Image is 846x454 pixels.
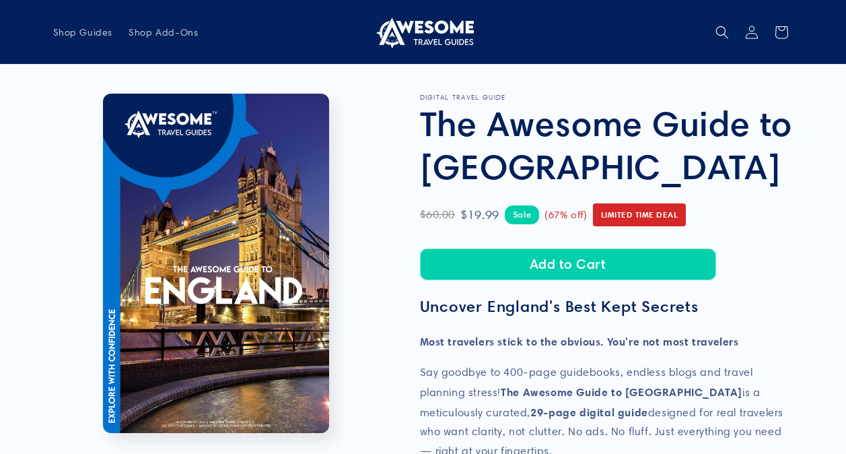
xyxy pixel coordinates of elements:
[420,205,456,225] span: $60.00
[129,26,198,38] span: Shop Add-Ons
[420,102,794,188] h1: The Awesome Guide to [GEOGRAPHIC_DATA]
[530,406,648,419] strong: 29-page digital guide
[420,297,794,317] h3: Uncover England's Best Kept Secrets
[367,11,479,53] a: Awesome Travel Guides
[707,18,737,47] summary: Search
[544,206,587,224] span: (67% off)
[460,204,499,226] span: $19.99
[53,26,113,38] span: Shop Guides
[420,335,739,348] strong: Most travelers stick to the obvious. You're not most travelers
[45,18,121,46] a: Shop Guides
[120,18,206,46] a: Shop Add-Ons
[501,385,742,399] strong: The Awesome Guide to [GEOGRAPHIC_DATA]
[593,203,686,226] span: Limited Time Deal
[373,16,474,48] img: Awesome Travel Guides
[420,94,794,102] p: DIGITAL TRAVEL GUIDE
[505,205,539,224] span: Sale
[420,249,716,280] button: Add to Cart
